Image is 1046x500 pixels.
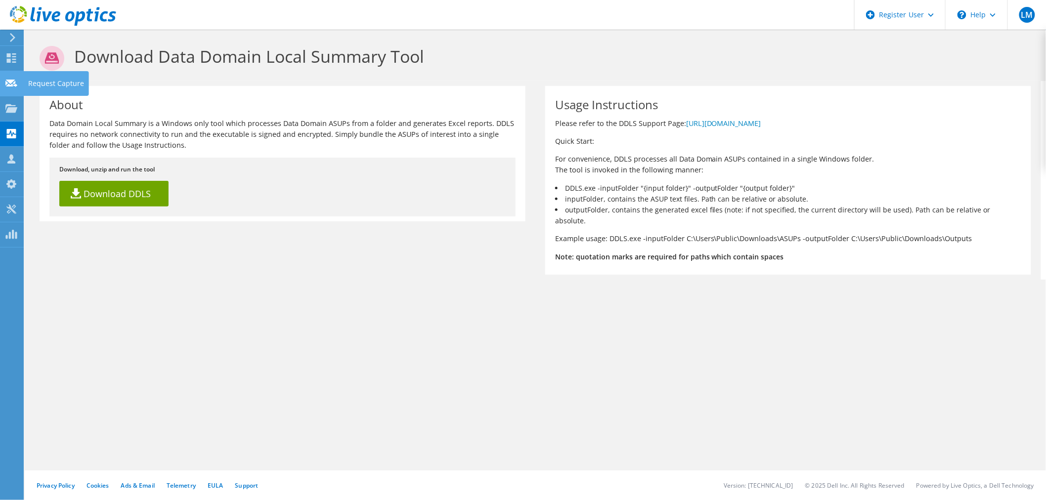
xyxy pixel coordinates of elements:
span: LM [1019,7,1035,23]
li: outputFolder, contains the generated excel files (note: if not specified, the current directory w... [555,205,1021,226]
h1: Usage Instructions [555,99,1016,111]
p: For convenience, DDLS processes all Data Domain ASUPs contained in a single Windows folder. The t... [555,154,1021,175]
p: Please refer to the DDLS Support Page: [555,118,1021,129]
p: Data Domain Local Summary is a Windows only tool which processes Data Domain ASUPs from a folder ... [49,118,516,151]
li: Version: [TECHNICAL_ID] [724,481,793,490]
svg: \n [958,10,966,19]
li: © 2025 Dell Inc. All Rights Reserved [805,481,905,490]
p: Download, unzip and run the tool [59,164,506,175]
a: Download DDLS [59,181,169,207]
a: Privacy Policy [37,481,75,490]
a: Ads & Email [121,481,155,490]
a: Support [235,481,258,490]
h1: About [49,99,511,111]
li: DDLS.exe -inputFolder "{input folder}" -outputFolder "{output folder}" [555,183,1021,194]
li: inputFolder, contains the ASUP text files. Path can be relative or absolute. [555,194,1021,205]
li: Powered by Live Optics, a Dell Technology [916,481,1034,490]
a: EULA [208,481,223,490]
a: Telemetry [167,481,196,490]
a: Cookies [87,481,109,490]
b: Note: quotation marks are required for paths which contain spaces [555,252,784,261]
p: Example usage: DDLS.exe -inputFolder C:\Users\Public\Downloads\ASUPs -outputFolder C:\Users\Publi... [555,233,1021,244]
div: Request Capture [23,71,89,96]
h1: Download Data Domain Local Summary Tool [40,46,1026,71]
a: [URL][DOMAIN_NAME] [686,119,761,128]
p: Quick Start: [555,136,1021,147]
